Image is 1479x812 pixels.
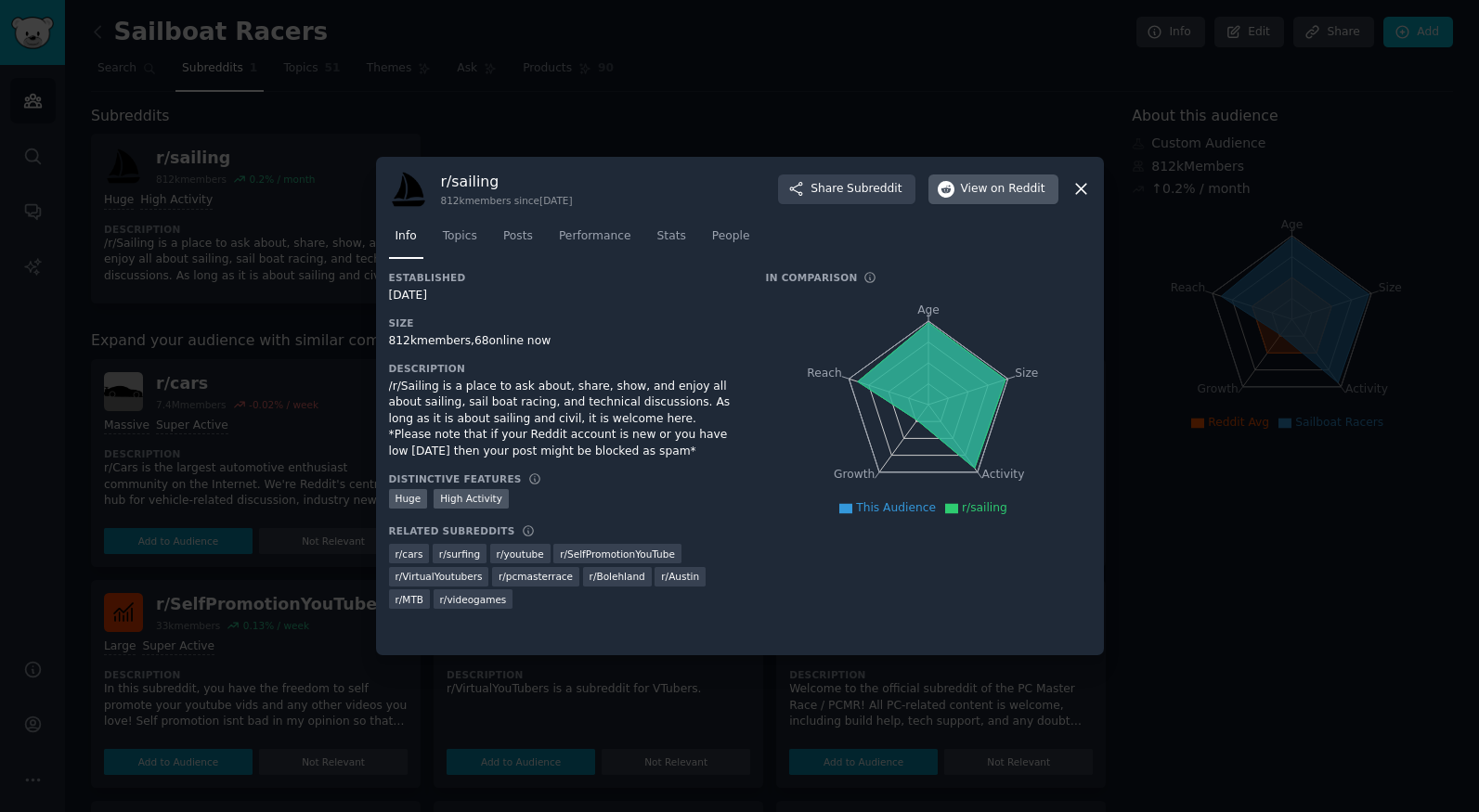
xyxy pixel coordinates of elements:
span: This Audience [856,501,936,514]
h3: Established [389,271,740,284]
span: Topics [443,228,477,245]
tspan: Age [917,303,940,316]
button: Viewon Reddit [928,174,1058,204]
span: r/ Bolehland [590,570,645,583]
div: [DATE] [389,288,740,304]
h3: Size [389,316,740,329]
span: People [712,228,750,245]
div: Huge [389,489,428,509]
span: r/ cars [396,548,423,561]
span: Share [811,181,902,198]
a: Performance [552,222,638,260]
a: Topics [436,222,484,260]
span: r/ pcmasterrace [499,570,573,583]
span: r/ SelfPromotionYouTube [560,548,675,561]
button: ShareSubreddit [778,174,915,204]
span: Info [396,228,417,245]
span: r/ Austin [661,570,699,583]
h3: r/ sailing [441,172,573,191]
a: Stats [651,222,693,260]
div: 812k members since [DATE] [441,194,573,207]
span: r/ MTB [396,593,424,606]
tspan: Growth [834,468,875,481]
tspan: Reach [807,366,842,379]
div: /r/Sailing is a place to ask about, share, show, and enjoy all about sailing, sail boat racing, a... [389,379,740,460]
span: Performance [559,228,631,245]
h3: In Comparison [766,271,858,284]
span: Posts [503,228,533,245]
h3: Distinctive Features [389,472,522,485]
a: People [706,222,757,260]
span: r/ videogames [440,593,507,606]
a: Info [389,222,423,260]
div: High Activity [434,489,509,509]
tspan: Activity [981,468,1024,481]
div: 812k members, 68 online now [389,333,740,350]
span: r/ VirtualYoutubers [396,570,483,583]
tspan: Size [1015,366,1038,379]
span: r/ youtube [497,548,544,561]
img: sailing [389,170,428,209]
span: Subreddit [847,181,902,198]
span: Stats [657,228,686,245]
h3: Related Subreddits [389,524,515,537]
a: Posts [497,222,539,260]
span: View [961,181,1045,198]
h3: Description [389,362,740,375]
span: r/sailing [962,501,1007,514]
span: on Reddit [991,181,1044,198]
span: r/ surfing [439,548,480,561]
